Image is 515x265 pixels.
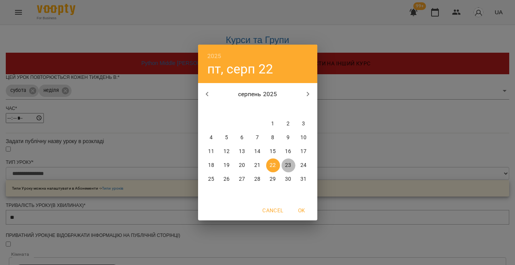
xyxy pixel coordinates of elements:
button: 6 [235,131,249,145]
button: 23 [282,158,295,172]
p: 29 [270,175,276,183]
p: 12 [223,148,230,155]
p: 5 [225,134,228,142]
p: 1 [271,120,274,128]
button: 15 [266,145,280,158]
span: нд [297,105,311,113]
button: 16 [282,145,295,158]
p: 4 [210,134,213,142]
p: 10 [300,134,307,142]
p: 20 [239,162,245,169]
button: 8 [266,131,280,145]
p: 3 [302,120,305,128]
button: 2025 [207,51,222,62]
button: 14 [251,145,265,158]
p: 11 [208,148,214,155]
button: 26 [220,172,234,186]
button: 5 [220,131,234,145]
button: 4 [205,131,218,145]
button: 12 [220,145,234,158]
p: 16 [285,148,291,155]
p: 13 [239,148,245,155]
button: 22 [266,158,280,172]
button: 17 [297,145,311,158]
p: 31 [300,175,307,183]
p: 26 [223,175,230,183]
span: пн [205,105,218,113]
span: пт [266,105,280,113]
button: 31 [297,172,311,186]
p: 15 [270,148,276,155]
button: 27 [235,172,249,186]
p: 30 [285,175,291,183]
p: 7 [256,134,259,142]
p: серпень 2025 [216,90,299,99]
button: 29 [266,172,280,186]
button: 21 [251,158,265,172]
button: OK [290,203,314,217]
p: 14 [254,148,260,155]
button: Cancel [259,203,286,217]
p: 8 [271,134,274,142]
p: 25 [208,175,214,183]
p: 2 [287,120,290,128]
p: 17 [300,148,307,155]
p: 18 [208,162,214,169]
button: 18 [205,158,218,172]
span: вт [220,105,234,113]
button: 13 [235,145,249,158]
p: 21 [254,162,260,169]
span: сб [282,105,295,113]
p: 27 [239,175,245,183]
p: 9 [287,134,290,142]
button: 9 [282,131,295,145]
button: 2 [282,117,295,131]
p: 22 [270,162,276,169]
button: пт, серп 22 [207,61,273,77]
button: 1 [266,117,280,131]
button: 11 [205,145,218,158]
button: 19 [220,158,234,172]
span: ср [235,105,249,113]
button: 28 [251,172,265,186]
span: чт [251,105,265,113]
button: 10 [297,131,311,145]
button: 3 [297,117,311,131]
p: 23 [285,162,291,169]
span: OK [293,206,311,215]
p: 24 [300,162,307,169]
button: 25 [205,172,218,186]
button: 30 [282,172,295,186]
button: 7 [251,131,265,145]
p: 6 [240,134,243,142]
span: Cancel [262,206,283,215]
button: 20 [235,158,249,172]
p: 28 [254,175,260,183]
p: 19 [223,162,230,169]
button: 24 [297,158,311,172]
